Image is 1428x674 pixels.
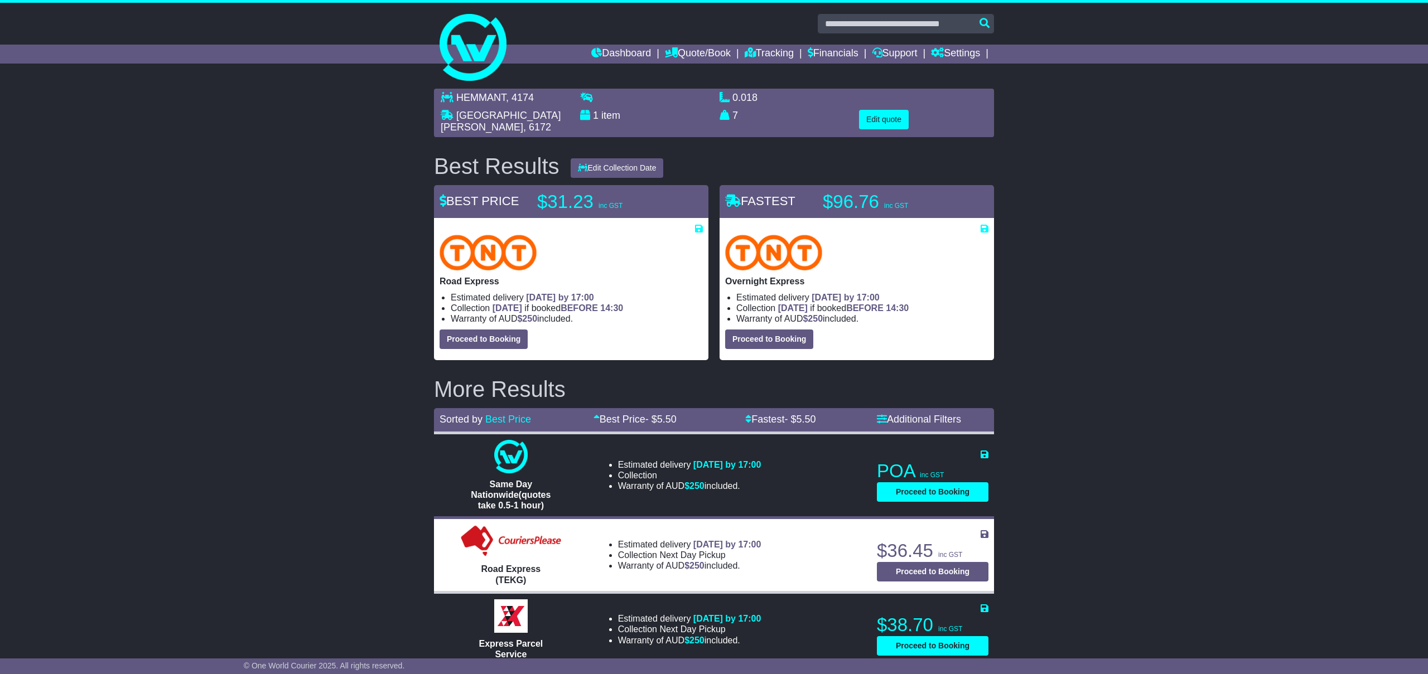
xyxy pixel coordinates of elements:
[522,314,537,323] span: 250
[689,481,705,491] span: 250
[784,414,816,425] span: - $
[877,482,988,502] button: Proceed to Booking
[931,45,980,64] a: Settings
[618,470,761,481] li: Collection
[938,551,962,559] span: inc GST
[808,45,858,64] a: Financials
[689,561,705,570] span: 250
[618,560,761,571] li: Warranty of AUD included.
[601,110,620,121] span: item
[471,479,551,510] span: Same Day Nationwide(quotes take 0.5-1 hour)
[938,625,962,633] span: inc GST
[537,191,677,213] p: $31.23
[736,303,988,313] li: Collection
[494,440,528,473] img: One World Courier: Same Day Nationwide(quotes take 0.5-1 hour)
[725,329,813,349] button: Proceed to Booking
[745,45,794,64] a: Tracking
[481,564,541,584] span: Road Express (TEKG)
[920,471,944,479] span: inc GST
[803,314,823,323] span: $
[593,110,599,121] span: 1
[725,276,988,287] p: Overnight Express
[459,525,564,558] img: CouriersPlease: Road Express (TEKG)
[736,292,988,303] li: Estimated delivery
[485,414,531,425] a: Best Price
[808,314,823,323] span: 250
[618,550,761,560] li: Collection
[493,303,623,313] span: if booked
[872,45,918,64] a: Support
[859,110,909,129] button: Edit quote
[479,639,543,659] span: Express Parcel Service
[526,293,594,302] span: [DATE] by 17:00
[599,202,623,210] span: inc GST
[877,614,988,636] p: $38.70
[591,45,651,64] a: Dashboard
[877,414,961,425] a: Additional Filters
[693,540,761,549] span: [DATE] by 17:00
[877,460,988,482] p: POA
[732,92,758,103] span: 0.018
[884,202,908,210] span: inc GST
[877,636,988,656] button: Proceed to Booking
[441,110,561,133] span: [GEOGRAPHIC_DATA][PERSON_NAME]
[440,414,483,425] span: Sorted by
[561,303,598,313] span: BEFORE
[618,481,761,491] li: Warranty of AUD included.
[434,377,994,401] h2: More Results
[451,303,703,313] li: Collection
[877,562,988,581] button: Proceed to Booking
[244,661,405,670] span: © One World Courier 2025. All rights reserved.
[600,303,623,313] span: 14:30
[440,329,528,349] button: Proceed to Booking
[451,292,703,303] li: Estimated delivery
[877,540,988,562] p: $36.45
[693,614,761,623] span: [DATE] by 17:00
[736,313,988,324] li: Warranty of AUD included.
[725,194,795,208] span: FASTEST
[494,599,528,633] img: Border Express: Express Parcel Service
[645,414,677,425] span: - $
[659,624,725,634] span: Next Day Pickup
[618,613,761,624] li: Estimated delivery
[657,414,677,425] span: 5.50
[440,194,519,208] span: BEST PRICE
[812,293,880,302] span: [DATE] by 17:00
[618,539,761,550] li: Estimated delivery
[618,624,761,634] li: Collection
[451,313,703,324] li: Warranty of AUD included.
[517,314,537,323] span: $
[886,303,909,313] span: 14:30
[684,636,705,645] span: $
[684,561,705,570] span: $
[684,481,705,491] span: $
[778,303,808,313] span: [DATE]
[665,45,731,64] a: Quote/Book
[493,303,522,313] span: [DATE]
[689,636,705,645] span: 250
[456,92,506,103] span: HEMMANT
[440,276,703,287] p: Road Express
[745,414,816,425] a: Fastest- $5.50
[846,303,884,313] span: BEFORE
[725,235,822,270] img: TNT Domestic: Overnight Express
[594,414,677,425] a: Best Price- $5.50
[523,122,551,133] span: , 6172
[693,460,761,469] span: [DATE] by 17:00
[823,191,962,213] p: $96.76
[571,158,664,178] button: Edit Collection Date
[618,635,761,646] li: Warranty of AUD included.
[618,459,761,470] li: Estimated delivery
[428,154,565,178] div: Best Results
[796,414,816,425] span: 5.50
[778,303,909,313] span: if booked
[506,92,534,103] span: , 4174
[659,550,725,560] span: Next Day Pickup
[732,110,738,121] span: 7
[440,235,537,270] img: TNT Domestic: Road Express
